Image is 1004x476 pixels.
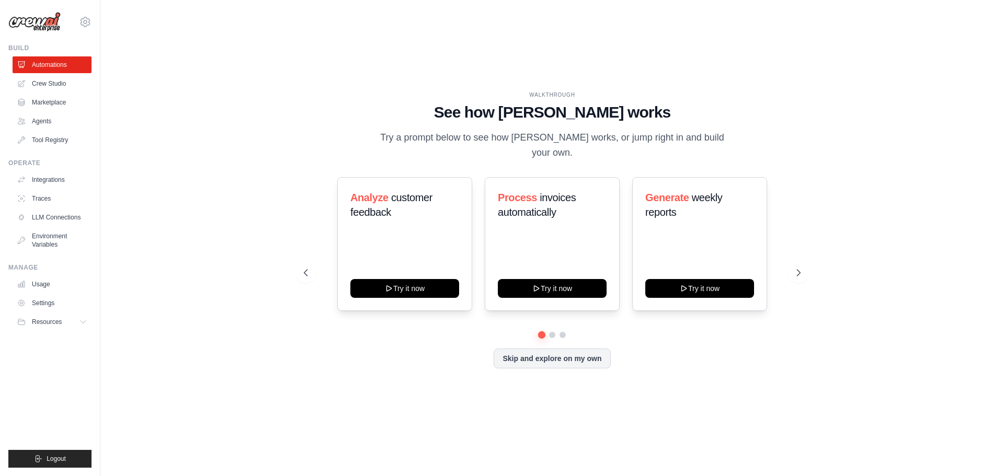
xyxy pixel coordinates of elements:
a: Marketplace [13,94,92,111]
a: Crew Studio [13,75,92,92]
button: Try it now [350,279,459,298]
a: Agents [13,113,92,130]
span: customer feedback [350,192,432,218]
a: Traces [13,190,92,207]
span: Logout [47,455,66,463]
a: LLM Connections [13,209,92,226]
a: Usage [13,276,92,293]
h1: See how [PERSON_NAME] works [304,103,801,122]
button: Try it now [498,279,607,298]
span: invoices automatically [498,192,576,218]
span: Generate [645,192,689,203]
div: WALKTHROUGH [304,91,801,99]
img: Logo [8,12,61,32]
button: Skip and explore on my own [494,349,610,368]
button: Logout [8,450,92,468]
span: Process [498,192,537,203]
span: Analyze [350,192,389,203]
div: Build [8,44,92,52]
div: Operate [8,159,92,167]
button: Try it now [645,279,754,298]
div: Manage [8,263,92,272]
a: Settings [13,295,92,311]
p: Try a prompt below to see how [PERSON_NAME] works, or jump right in and build your own. [376,130,728,161]
span: Resources [32,318,62,326]
a: Environment Variables [13,228,92,253]
a: Integrations [13,171,92,188]
a: Automations [13,56,92,73]
button: Resources [13,314,92,330]
a: Tool Registry [13,132,92,148]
